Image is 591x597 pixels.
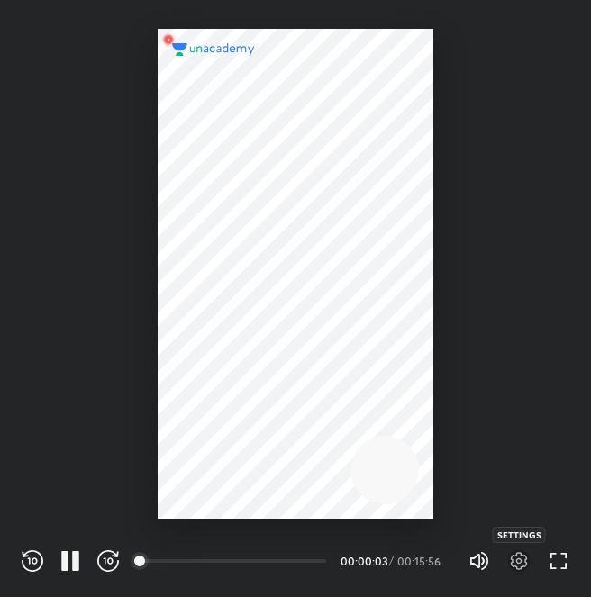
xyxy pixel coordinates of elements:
img: wMgqJGBwKWe8AAAAABJRU5ErkJggg== [158,29,179,50]
div: / [389,556,394,566]
div: Settings [493,527,546,543]
div: 00:15:56 [397,556,447,566]
img: logo.2a7e12a2.svg [172,43,255,56]
div: 00:00:03 [341,556,386,566]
